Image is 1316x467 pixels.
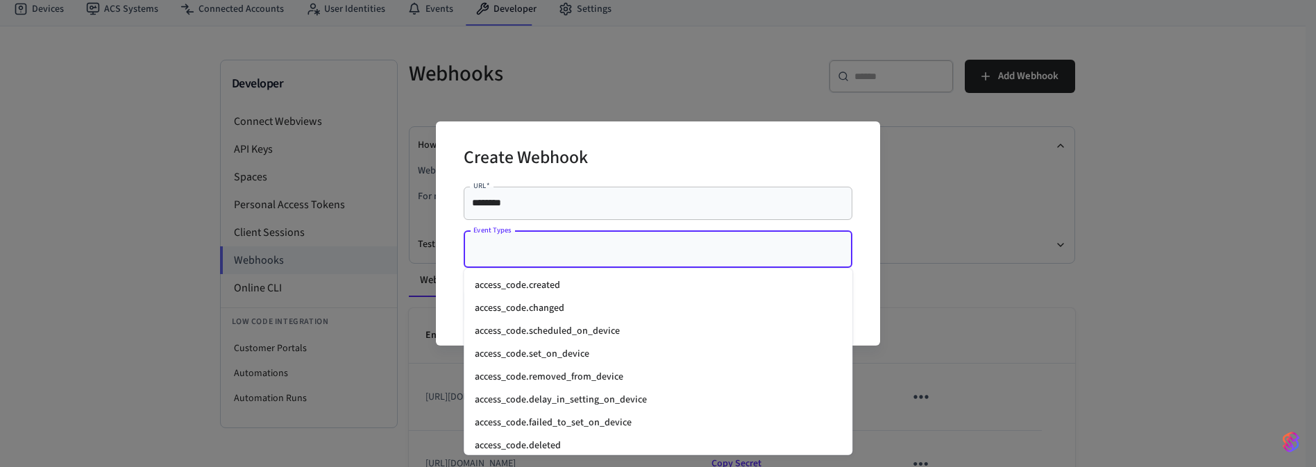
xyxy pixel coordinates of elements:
[464,343,852,366] li: access_code.set_on_device
[1283,431,1299,453] img: SeamLogoGradient.69752ec5.svg
[464,434,852,457] li: access_code.deleted
[464,411,852,434] li: access_code.failed_to_set_on_device
[464,274,852,297] li: access_code.created
[464,389,852,411] li: access_code.delay_in_setting_on_device
[473,225,512,235] label: Event Types
[464,138,588,180] h2: Create Webhook
[464,366,852,389] li: access_code.removed_from_device
[473,180,489,191] label: URL
[464,320,852,343] li: access_code.scheduled_on_device
[464,297,852,320] li: access_code.changed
